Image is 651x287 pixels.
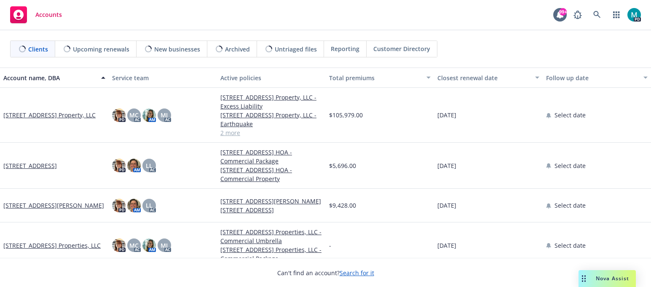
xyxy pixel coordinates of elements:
span: MJ [161,241,168,250]
img: photo [142,238,156,252]
img: photo [112,159,126,172]
span: Reporting [331,44,359,53]
span: Nova Assist [596,275,629,282]
a: [STREET_ADDRESS] Properties, LLC - Commercial Umbrella [220,227,322,245]
span: [DATE] [437,201,456,210]
span: $105,979.00 [329,111,363,119]
span: LL [146,201,153,210]
a: Search for it [340,269,374,277]
div: Account name, DBA [3,73,96,82]
span: [DATE] [437,241,456,250]
a: Switch app [608,6,625,23]
span: MJ [161,111,168,119]
img: photo [112,199,126,212]
a: Search [589,6,605,23]
span: MC [129,111,139,119]
div: 99+ [559,8,567,16]
img: photo [127,199,141,212]
a: [STREET_ADDRESS] Properties, LLC [3,241,101,250]
a: [STREET_ADDRESS] [3,161,57,170]
span: [DATE] [437,111,456,119]
a: [STREET_ADDRESS] Property, LLC - Excess Liability [220,93,322,111]
span: Customer Directory [373,44,430,53]
a: [STREET_ADDRESS][PERSON_NAME] [220,197,322,206]
a: Accounts [7,3,65,27]
a: [STREET_ADDRESS] Properties, LLC - Commercial Package [220,245,322,263]
div: Active policies [220,73,322,82]
span: Select date [555,241,586,250]
img: photo [112,108,126,122]
span: Upcoming renewals [73,45,129,54]
img: photo [112,238,126,252]
span: Accounts [35,11,62,18]
span: New businesses [154,45,200,54]
button: Service team [109,68,217,88]
button: Closest renewal date [434,68,543,88]
a: [STREET_ADDRESS][PERSON_NAME] [3,201,104,210]
button: Active policies [217,68,326,88]
span: MC [129,241,139,250]
div: Closest renewal date [437,73,530,82]
span: [DATE] [437,161,456,170]
span: Archived [225,45,250,54]
img: photo [627,8,641,22]
span: Select date [555,111,586,119]
span: $5,696.00 [329,161,356,170]
a: [STREET_ADDRESS] [220,206,322,214]
span: $9,428.00 [329,201,356,210]
span: Clients [28,45,48,54]
div: Total premiums [329,73,422,82]
a: Report a Bug [569,6,586,23]
a: [STREET_ADDRESS] HOA - Commercial Property [220,165,322,183]
div: Follow up date [546,73,639,82]
img: photo [127,159,141,172]
a: [STREET_ADDRESS] HOA - Commercial Package [220,148,322,165]
span: Select date [555,201,586,210]
span: Select date [555,161,586,170]
a: 2 more [220,128,322,137]
a: [STREET_ADDRESS] Property, LLC [3,111,96,119]
span: LL [146,161,153,170]
button: Nova Assist [579,270,636,287]
button: Total premiums [326,68,434,88]
span: Can't find an account? [277,268,374,277]
span: - [329,241,331,250]
div: Drag to move [579,270,589,287]
img: photo [142,108,156,122]
span: Untriaged files [275,45,317,54]
div: Service team [112,73,214,82]
a: [STREET_ADDRESS] Property, LLC - Earthquake [220,111,322,128]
